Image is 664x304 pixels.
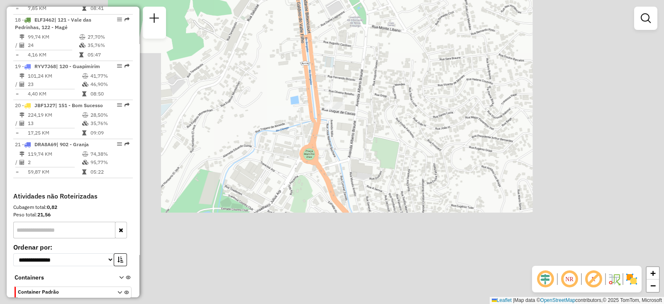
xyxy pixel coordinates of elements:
[82,113,88,118] i: % de utilização do peso
[540,297,576,303] a: OpenStreetMap
[27,168,82,176] td: 59,87 KM
[18,288,107,296] span: Container Padrão
[79,52,83,57] i: Tempo total em rota
[535,269,555,289] span: Ocultar deslocamento
[47,204,57,210] strong: 0,82
[27,150,82,158] td: 119,74 KM
[117,17,122,22] em: Opções
[146,10,163,29] a: Nova sessão e pesquisa
[20,160,24,165] i: Total de Atividades
[124,64,129,69] em: Rota exportada
[15,90,19,98] td: =
[34,17,54,23] span: ELF3462
[650,280,656,291] span: −
[20,82,24,87] i: Total de Atividades
[650,268,656,278] span: +
[34,141,56,147] span: DRA8A69
[124,103,129,108] em: Rota exportada
[117,64,122,69] em: Opções
[90,80,129,88] td: 46,90%
[34,63,56,69] span: RYV7J68
[117,142,122,147] em: Opções
[90,72,129,80] td: 41,77%
[15,4,19,12] td: =
[34,102,55,108] span: JBF1J27
[27,51,79,59] td: 4,16 KM
[625,272,638,286] img: Exibir/Ocultar setores
[117,103,122,108] em: Opções
[90,4,129,12] td: 08:41
[56,141,89,147] span: | 902 - Granja
[15,273,108,282] span: Containers
[27,111,82,119] td: 224,19 KM
[20,121,24,126] i: Total de Atividades
[56,63,100,69] span: | 120 - Guapimirim
[90,90,129,98] td: 08:50
[27,129,82,137] td: 17,25 KM
[90,129,129,137] td: 09:09
[79,34,85,39] i: % de utilização do peso
[15,158,19,167] td: /
[15,17,91,30] span: | 121 - Vale das Pedrinhas, 122 - Magé
[15,119,19,127] td: /
[513,297,514,303] span: |
[15,80,19,88] td: /
[27,72,82,80] td: 101,24 KM
[82,74,88,78] i: % de utilização do peso
[559,269,579,289] span: Ocultar NR
[647,279,659,292] a: Zoom out
[82,152,88,157] i: % de utilização do peso
[13,203,133,211] div: Cubagem total:
[13,242,133,252] label: Ordenar por:
[15,17,91,30] span: 18 -
[13,192,133,200] h4: Atividades não Roteirizadas
[79,43,85,48] i: % de utilização da cubagem
[27,41,79,49] td: 24
[55,102,103,108] span: | 151 - Bom Sucesso
[82,121,88,126] i: % de utilização da cubagem
[647,267,659,279] a: Zoom in
[114,253,127,266] button: Ordem crescente
[13,211,133,218] div: Peso total:
[608,272,621,286] img: Fluxo de ruas
[90,168,129,176] td: 05:22
[90,119,129,127] td: 35,76%
[20,34,24,39] i: Distância Total
[82,82,88,87] i: % de utilização da cubagem
[87,41,129,49] td: 35,76%
[490,297,664,304] div: Map data © contributors,© 2025 TomTom, Microsoft
[27,119,82,127] td: 13
[82,6,86,11] i: Tempo total em rota
[15,51,19,59] td: =
[27,80,82,88] td: 23
[20,74,24,78] i: Distância Total
[492,297,512,303] a: Leaflet
[82,169,86,174] i: Tempo total em rota
[27,158,82,167] td: 2
[15,168,19,176] td: =
[90,158,129,167] td: 95,77%
[87,33,129,41] td: 27,70%
[27,90,82,98] td: 4,40 KM
[124,142,129,147] em: Rota exportada
[82,91,86,96] i: Tempo total em rota
[20,43,24,48] i: Total de Atividades
[90,150,129,158] td: 74,38%
[90,111,129,119] td: 28,50%
[583,269,603,289] span: Exibir rótulo
[27,33,79,41] td: 99,74 KM
[15,129,19,137] td: =
[324,102,345,110] div: Atividade não roteirizada - VANESSA SOUZA
[20,152,24,157] i: Distância Total
[87,51,129,59] td: 05:47
[37,211,51,218] strong: 21,56
[82,160,88,165] i: % de utilização da cubagem
[637,10,654,27] a: Exibir filtros
[20,113,24,118] i: Distância Total
[15,63,100,69] span: 19 -
[15,102,103,108] span: 20 -
[124,17,129,22] em: Rota exportada
[27,4,82,12] td: 7,85 KM
[15,41,19,49] td: /
[82,130,86,135] i: Tempo total em rota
